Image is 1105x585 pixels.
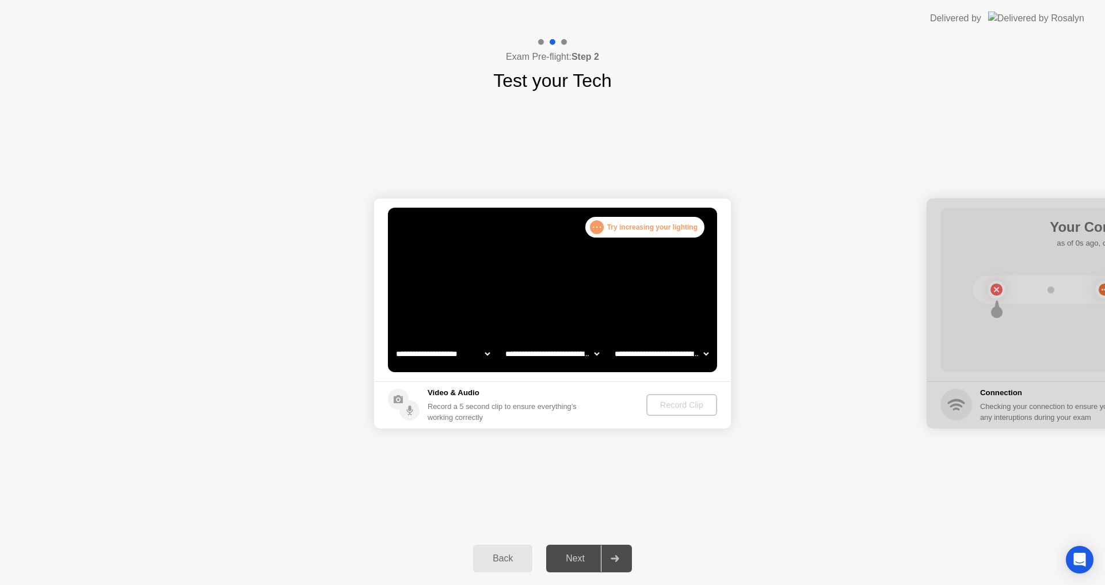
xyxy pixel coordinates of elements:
img: Delivered by Rosalyn [988,12,1084,25]
select: Available speakers [503,342,601,365]
button: Next [546,545,632,572]
button: Record Clip [646,394,717,416]
select: Available cameras [394,342,492,365]
h5: Video & Audio [428,387,581,399]
h4: Exam Pre-flight: [506,50,599,64]
h1: Test your Tech [493,67,612,94]
div: Delivered by [930,12,981,25]
div: Try increasing your lighting [585,217,704,238]
div: Next [550,553,601,564]
div: Record a 5 second clip to ensure everything’s working correctly [428,401,581,423]
div: Back [477,553,529,564]
div: . . . [590,220,604,234]
div: Record Clip [651,400,712,410]
b: Step 2 [571,52,599,62]
button: Back [473,545,532,572]
select: Available microphones [612,342,711,365]
div: Open Intercom Messenger [1066,546,1093,573]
